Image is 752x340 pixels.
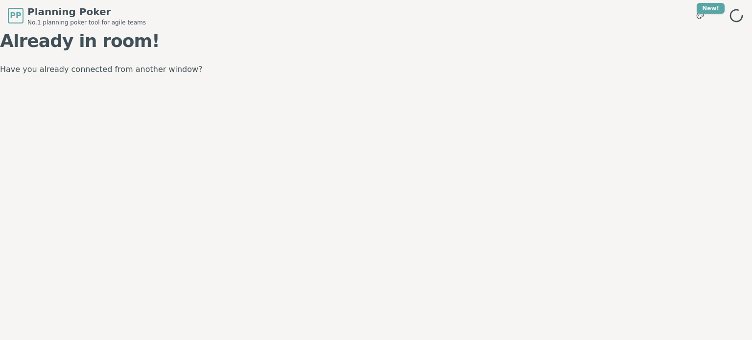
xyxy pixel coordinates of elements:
[10,10,21,22] span: PP
[691,7,709,24] button: New!
[27,19,146,26] span: No.1 planning poker tool for agile teams
[27,5,146,19] span: Planning Poker
[8,5,146,26] a: PPPlanning PokerNo.1 planning poker tool for agile teams
[697,3,725,14] div: New!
